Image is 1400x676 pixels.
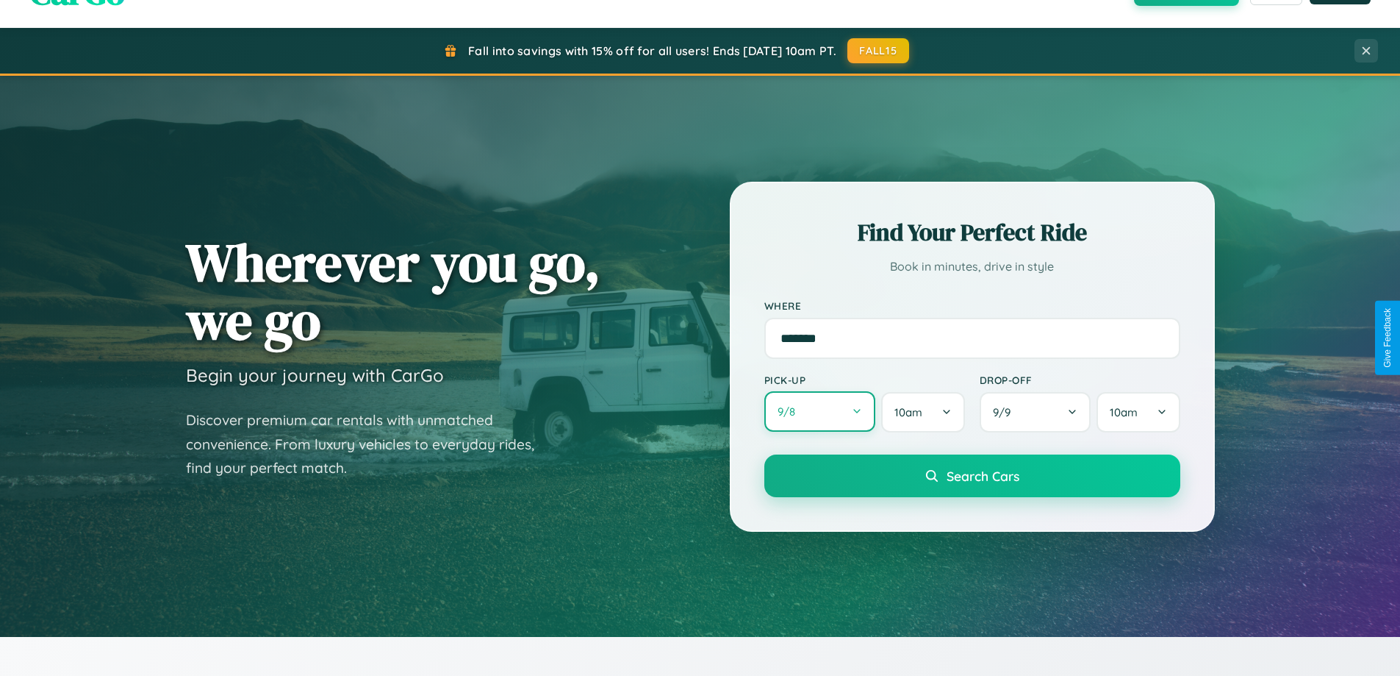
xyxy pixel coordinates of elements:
label: Where [764,299,1180,312]
span: 10am [1110,405,1138,419]
h2: Find Your Perfect Ride [764,216,1180,249]
span: 9 / 9 [993,405,1018,419]
span: 10am [894,405,922,419]
span: 9 / 8 [778,405,803,419]
label: Pick-up [764,374,965,386]
p: Book in minutes, drive in style [764,256,1180,277]
span: Search Cars [947,468,1019,484]
button: 10am [881,392,964,433]
p: Discover premium car rentals with unmatched convenience. From luxury vehicles to everyday rides, ... [186,408,553,480]
button: FALL15 [847,38,909,63]
div: Give Feedback [1382,308,1393,368]
h3: Begin your journey with CarGo [186,364,444,386]
button: 9/8 [764,391,876,432]
button: 10am [1096,392,1180,433]
label: Drop-off [980,374,1180,386]
button: Search Cars [764,455,1180,497]
span: Fall into savings with 15% off for all users! Ends [DATE] 10am PT. [468,43,836,58]
button: 9/9 [980,392,1091,433]
h1: Wherever you go, we go [186,233,600,349]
